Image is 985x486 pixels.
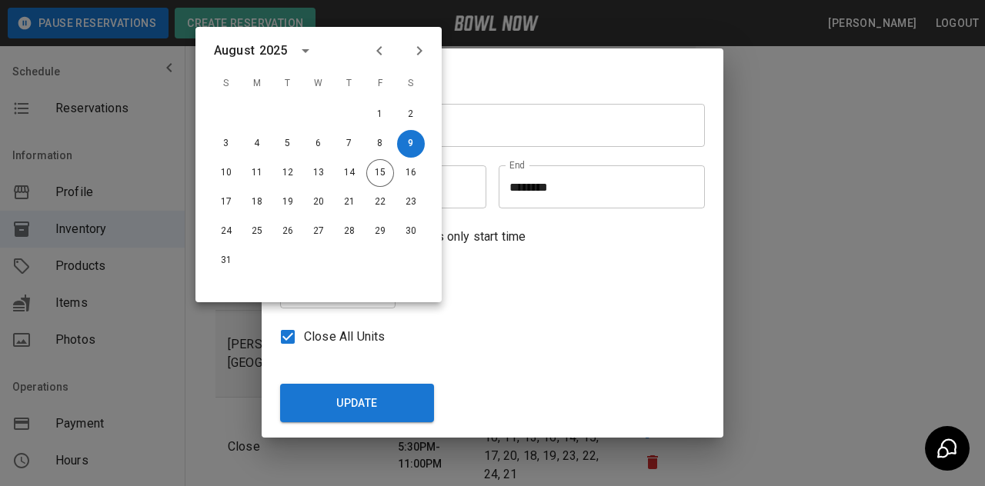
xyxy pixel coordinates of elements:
button: Aug 13, 2025 [305,159,332,187]
button: Aug 17, 2025 [212,188,240,216]
div: 2025 [259,42,288,60]
span: T [336,68,363,99]
button: Previous month [366,38,392,64]
input: Choose time, selected time is 11:00 PM [499,165,694,208]
button: Aug 24, 2025 [212,218,240,245]
span: W [305,68,332,99]
button: Aug 12, 2025 [274,159,302,187]
label: End [509,158,525,171]
button: calendar view is open, switch to year view [292,38,319,64]
button: Aug 2, 2025 [397,101,425,128]
button: Aug 15, 2025 [366,159,394,187]
button: Aug 14, 2025 [336,159,363,187]
button: Aug 28, 2025 [336,218,363,245]
button: Aug 10, 2025 [212,159,240,187]
button: Aug 30, 2025 [397,218,425,245]
button: Aug 6, 2025 [305,130,332,158]
button: Aug 25, 2025 [243,218,271,245]
span: F [366,68,394,99]
button: Aug 9, 2025 [397,130,425,158]
button: Aug 26, 2025 [274,218,302,245]
button: Aug 19, 2025 [274,188,302,216]
span: S [397,68,425,99]
button: Aug 29, 2025 [366,218,394,245]
button: Aug 1, 2025 [366,101,394,128]
button: Update [280,384,434,422]
button: Aug 16, 2025 [397,159,425,187]
button: Aug 5, 2025 [274,130,302,158]
div: August [214,42,255,60]
span: M [243,68,271,99]
span: Blocks only start time [406,228,526,246]
button: Next month [406,38,432,64]
button: Aug 21, 2025 [336,188,363,216]
span: T [274,68,302,99]
button: Aug 18, 2025 [243,188,271,216]
span: Close All Units [304,328,385,346]
button: Aug 3, 2025 [212,130,240,158]
button: Aug 27, 2025 [305,218,332,245]
button: Aug 20, 2025 [305,188,332,216]
span: S [212,68,240,99]
button: Aug 22, 2025 [366,188,394,216]
h2: Time Block [262,48,723,98]
button: Aug 8, 2025 [366,130,394,158]
button: Aug 7, 2025 [336,130,363,158]
button: Aug 4, 2025 [243,130,271,158]
button: Aug 11, 2025 [243,159,271,187]
button: Aug 31, 2025 [212,247,240,275]
button: Aug 23, 2025 [397,188,425,216]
